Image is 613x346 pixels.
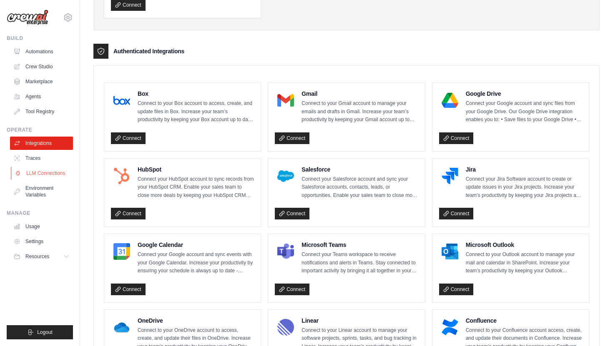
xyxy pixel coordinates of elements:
button: Logout [7,325,73,339]
img: Linear Logo [277,319,294,336]
img: Salesforce Logo [277,168,294,184]
button: Resources [10,250,73,263]
a: Connect [111,284,146,295]
h4: Salesforce [301,165,418,174]
h4: Google Drive [466,90,582,98]
a: Connect [275,284,309,295]
h4: OneDrive [138,316,254,325]
h4: Linear [301,316,418,325]
h4: Microsoft Outlook [466,241,582,249]
p: Connect your Google account and sync events with your Google Calendar. Increase your productivity... [138,251,254,275]
a: Agents [10,90,73,103]
div: Operate [7,127,73,133]
a: Automations [10,45,73,58]
span: Logout [37,329,53,336]
h4: Microsoft Teams [301,241,418,249]
img: Confluence Logo [442,319,458,336]
p: Connect your HubSpot account to sync records from your HubSpot CRM. Enable your sales team to clo... [138,175,254,200]
a: Connect [111,132,146,144]
a: Connect [275,208,309,219]
p: Connect to your Box account to access, create, and update files in Box. Increase your team’s prod... [138,100,254,124]
img: Jira Logo [442,168,458,184]
p: Connect your Teams workspace to receive notifications and alerts in Teams. Stay connected to impo... [301,251,418,275]
p: Connect to your Gmail account to manage your emails and drafts in Gmail. Increase your team’s pro... [301,100,418,124]
a: Integrations [10,137,73,150]
h4: Gmail [301,90,418,98]
h3: Authenticated Integrations [113,47,184,55]
h4: HubSpot [138,165,254,174]
p: Connect your Jira Software account to create or update issues in your Jira projects. Increase you... [466,175,582,200]
img: Microsoft Teams Logo [277,243,294,260]
a: Marketplace [10,75,73,88]
img: Microsoft Outlook Logo [442,243,458,260]
a: Settings [10,235,73,248]
span: Resources [25,253,49,260]
a: Traces [10,152,73,165]
div: Manage [7,210,73,217]
a: Connect [275,132,309,144]
a: Connect [439,284,474,295]
img: HubSpot Logo [113,168,130,184]
a: Usage [10,220,73,233]
div: Build [7,35,73,42]
img: Box Logo [113,92,130,109]
h4: Google Calendar [138,241,254,249]
p: Connect to your Outlook account to manage your mail and calendar in SharePoint. Increase your tea... [466,251,582,275]
a: Connect [111,208,146,219]
img: Gmail Logo [277,92,294,109]
h4: Jira [466,165,582,174]
h4: Box [138,90,254,98]
img: OneDrive Logo [113,319,130,336]
a: Environment Variables [10,182,73,202]
a: Crew Studio [10,60,73,73]
p: Connect your Salesforce account and sync your Salesforce accounts, contacts, leads, or opportunit... [301,175,418,200]
h4: Confluence [466,316,582,325]
a: LLM Connections [11,167,74,180]
p: Connect your Google account and sync files from your Google Drive. Our Google Drive integration e... [466,100,582,124]
a: Connect [439,208,474,219]
img: Logo [7,10,48,25]
img: Google Calendar Logo [113,243,130,260]
img: Google Drive Logo [442,92,458,109]
a: Tool Registry [10,105,73,118]
a: Connect [439,132,474,144]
